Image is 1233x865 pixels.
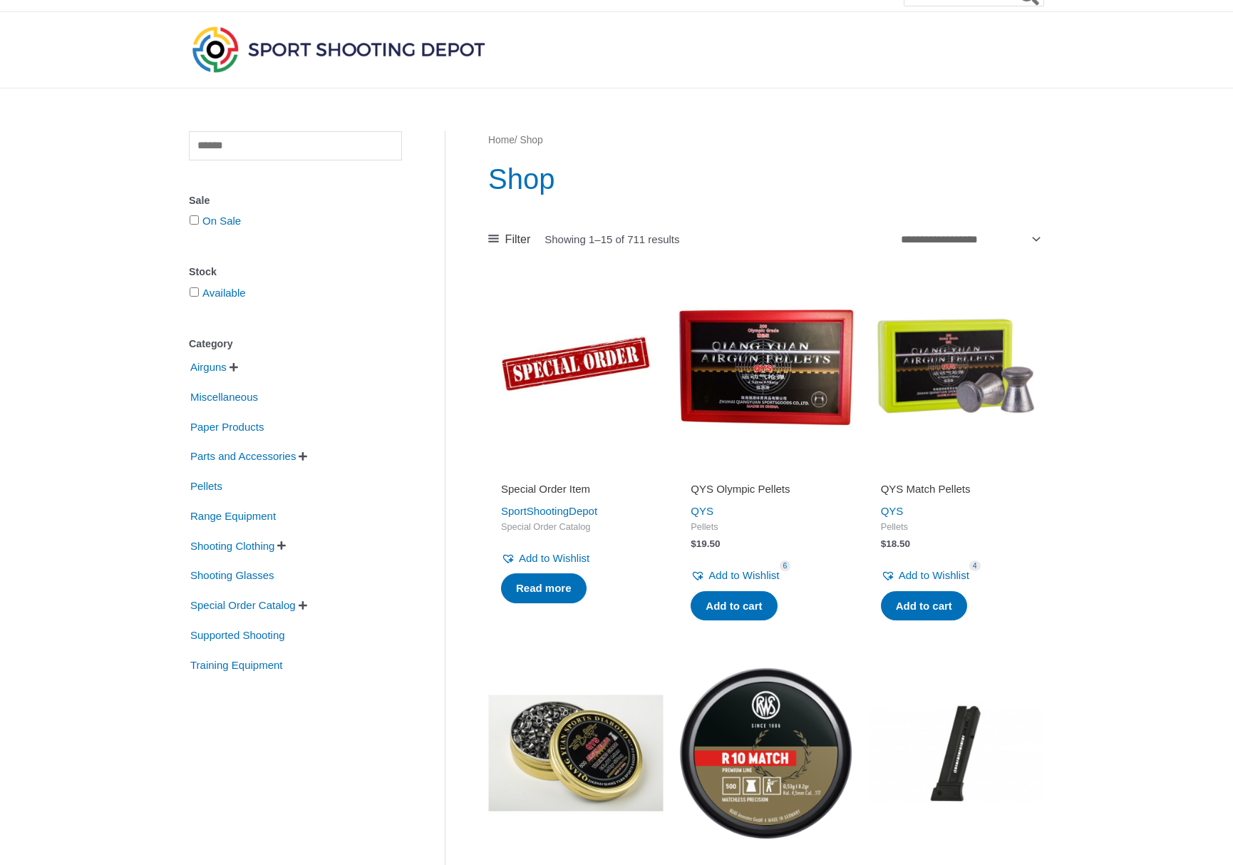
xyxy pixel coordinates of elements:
[691,482,840,496] h2: QYS Olympic Pellets
[691,538,696,549] span: $
[881,565,969,585] a: Add to Wishlist
[881,538,910,549] bdi: 18.50
[881,482,1031,501] a: QYS Match Pellets
[501,521,651,533] span: Special Order Catalog
[189,355,228,379] span: Airguns
[189,444,297,469] span: Parts and Accessories
[189,623,287,648] span: Supported Shooting
[189,598,297,610] a: Special Order Catalog
[189,415,265,439] span: Paper Products
[678,278,853,454] img: QYS Olympic Pellets
[881,462,1031,479] iframe: Customer reviews powered by Trustpilot
[189,390,259,402] a: Miscellaneous
[189,360,228,372] a: Airguns
[691,521,840,533] span: Pellets
[299,451,307,461] span: 
[501,482,651,496] h2: Special Order Item
[881,591,967,621] a: Add to cart: “QYS Match Pellets”
[691,505,713,517] a: QYS
[189,449,297,461] a: Parts and Accessories
[868,278,1043,454] img: QYS Match Pellets
[895,227,1043,251] select: Shop order
[678,665,853,841] img: RWS R10 Match
[501,573,587,603] a: Read more about “Special Order Item”
[190,287,199,297] input: Available
[969,561,981,571] span: 4
[691,482,840,501] a: QYS Olympic Pellets
[881,482,1031,496] h2: QYS Match Pellets
[189,563,276,588] span: Shooting Glasses
[189,23,488,76] img: Sport Shooting Depot
[881,505,904,517] a: QYS
[505,229,531,250] span: Filter
[229,362,238,372] span: 
[202,215,241,227] a: On Sale
[488,131,1043,150] nav: Breadcrumb
[545,234,679,245] p: Showing 1–15 of 711 results
[277,541,286,551] span: 
[189,334,402,354] div: Category
[202,287,246,299] a: Available
[501,548,589,568] a: Add to Wishlist
[189,568,276,580] a: Shooting Glasses
[899,569,969,581] span: Add to Wishlist
[691,591,777,621] a: Add to cart: “QYS Olympic Pellets”
[488,159,1043,199] h1: Shop
[189,509,277,521] a: Range Equipment
[881,538,887,549] span: $
[299,600,307,610] span: 
[488,665,664,841] img: QYS Training Pellets
[488,278,664,454] img: Special Order Item
[189,190,402,211] div: Sale
[190,215,199,225] input: On Sale
[488,135,515,145] a: Home
[189,657,284,670] a: Training Equipment
[189,504,277,528] span: Range Equipment
[881,521,1031,533] span: Pellets
[189,385,259,409] span: Miscellaneous
[189,474,224,498] span: Pellets
[189,538,276,551] a: Shooting Clothing
[488,229,530,250] a: Filter
[780,561,791,571] span: 6
[868,665,1043,841] img: X-Esse 10 Shot Magazine
[691,538,720,549] bdi: 19.50
[501,482,651,501] a: Special Order Item
[189,653,284,677] span: Training Equipment
[501,462,651,479] iframe: Customer reviews powered by Trustpilot
[708,569,779,581] span: Add to Wishlist
[519,552,589,564] span: Add to Wishlist
[189,479,224,491] a: Pellets
[189,419,265,431] a: Paper Products
[189,262,402,282] div: Stock
[691,565,779,585] a: Add to Wishlist
[691,462,840,479] iframe: Customer reviews powered by Trustpilot
[189,593,297,618] span: Special Order Catalog
[189,534,276,558] span: Shooting Clothing
[501,505,597,517] a: SportShootingDepot
[189,628,287,640] a: Supported Shooting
